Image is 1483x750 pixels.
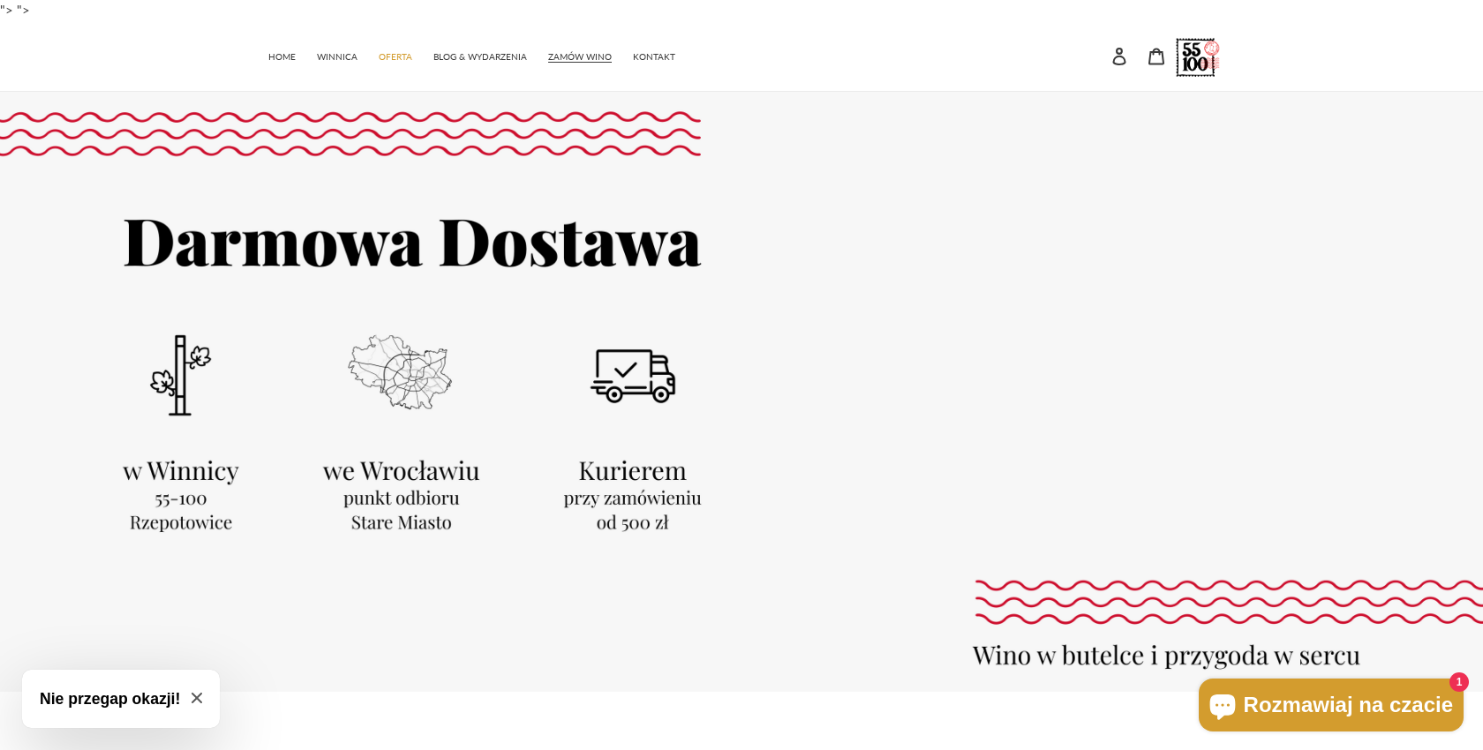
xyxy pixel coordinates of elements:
span: WINNICA [317,51,358,63]
span: BLOG & WYDARZENIA [433,51,527,63]
a: WINNICA [308,42,366,68]
span: ZAMÓW WINO [548,51,612,63]
a: OFERTA [370,42,421,68]
a: HOME [260,42,305,68]
span: HOME [268,51,296,63]
span: OFERTA [379,51,412,63]
a: KONTAKT [624,42,684,68]
span: KONTAKT [633,51,675,63]
inbox-online-store-chat: Czat w sklepie online Shopify [1193,679,1469,736]
a: BLOG & WYDARZENIA [425,42,536,68]
a: ZAMÓW WINO [539,42,621,68]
